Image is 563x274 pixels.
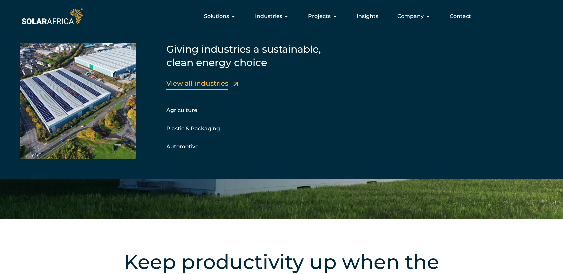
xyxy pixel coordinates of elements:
a: View all industries [166,79,228,87]
span: Projects [308,12,331,20]
a: Insights [357,12,378,20]
nav: Menu [85,10,476,23]
a: View all industries [233,82,238,86]
span: Industries [255,12,282,20]
div: Menu Toggle [85,10,476,23]
a: Agriculture [166,107,197,113]
a: Contact [450,12,471,20]
a: Plastic & Packaging [166,125,220,132]
a: Automotive [166,143,199,150]
span: Solutions [204,12,229,20]
span: Company [397,12,424,20]
h5: Giving industries a sustainable, clean energy choice [166,43,333,69]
